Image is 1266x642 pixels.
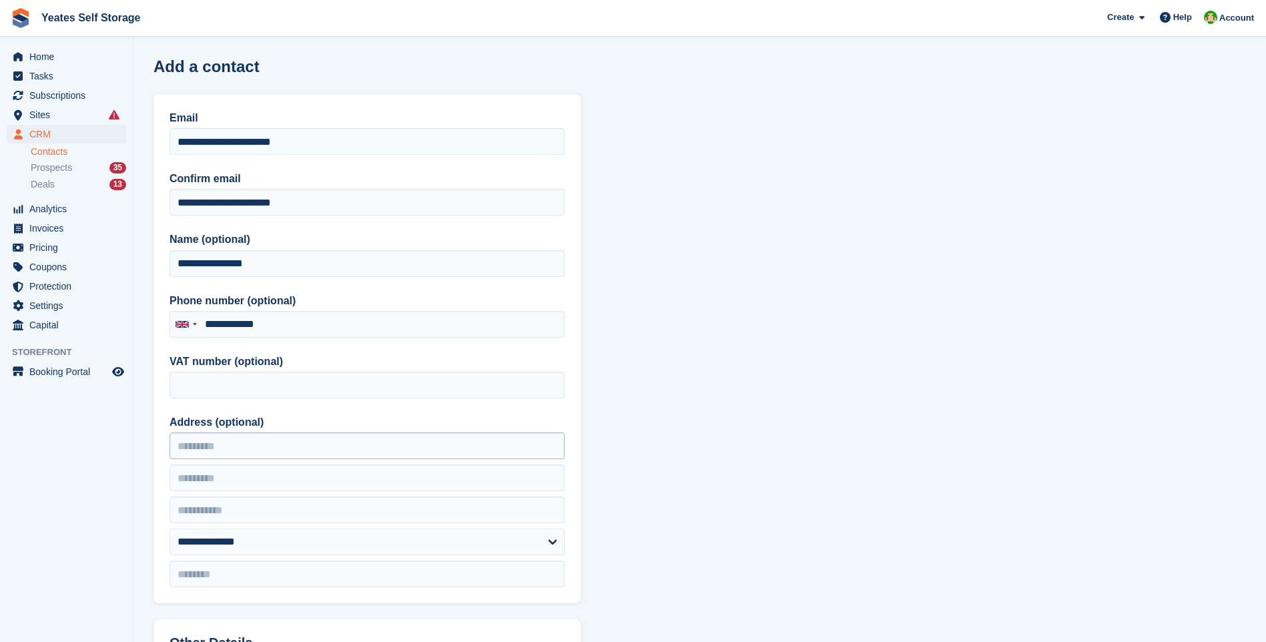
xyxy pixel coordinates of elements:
a: menu [7,200,126,218]
a: menu [7,277,126,296]
span: Capital [29,316,109,334]
span: Settings [29,296,109,315]
span: Create [1107,11,1134,24]
span: Invoices [29,219,109,238]
span: Pricing [29,238,109,257]
span: Sites [29,105,109,124]
span: Subscriptions [29,86,109,105]
label: Confirm email [170,171,565,187]
a: Prospects 35 [31,161,126,175]
a: Yeates Self Storage [36,7,146,29]
a: menu [7,296,126,315]
span: Storefront [12,346,133,359]
label: Email [170,110,565,126]
a: Contacts [31,145,126,158]
a: menu [7,105,126,124]
a: menu [7,238,126,257]
label: Name (optional) [170,232,565,248]
span: Protection [29,277,109,296]
label: Phone number (optional) [170,293,565,309]
a: menu [7,316,126,334]
a: menu [7,362,126,381]
span: Help [1173,11,1192,24]
a: Deals 13 [31,178,126,192]
div: 13 [109,179,126,190]
a: menu [7,258,126,276]
span: Prospects [31,162,72,174]
label: Address (optional) [170,414,565,430]
a: menu [7,67,126,85]
span: Tasks [29,67,109,85]
div: United Kingdom: +44 [170,312,201,337]
img: Angela Field [1204,11,1217,24]
div: 35 [109,162,126,174]
span: Home [29,47,109,66]
span: Deals [31,178,55,191]
img: stora-icon-8386f47178a22dfd0bd8f6a31ec36ba5ce8667c1dd55bd0f319d3a0aa187defe.svg [11,8,31,28]
span: Account [1219,11,1254,25]
a: menu [7,86,126,105]
a: menu [7,47,126,66]
label: VAT number (optional) [170,354,565,370]
span: CRM [29,125,109,143]
a: menu [7,125,126,143]
span: Analytics [29,200,109,218]
span: Booking Portal [29,362,109,381]
a: Preview store [110,364,126,380]
span: Coupons [29,258,109,276]
h1: Add a contact [153,57,260,75]
a: menu [7,219,126,238]
i: Smart entry sync failures have occurred [109,109,119,120]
